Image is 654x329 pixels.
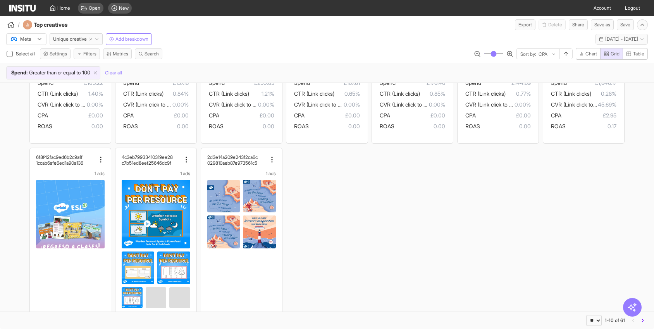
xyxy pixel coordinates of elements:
[539,19,566,30] span: You cannot delete a preset report.
[591,89,616,98] span: 0.28%
[123,123,138,129] span: ROAS
[29,69,81,77] span: Greater than or equal to
[569,19,588,30] button: Share
[123,101,191,108] span: CVR (Link click to purchase)
[209,101,277,108] span: CVR (Link click to purchase)
[106,33,152,45] button: Add breakdown
[551,90,591,97] span: CTR (Link clicks)
[520,51,536,57] span: Sort by:
[9,5,36,12] img: Logo
[50,33,103,45] button: Unique creative
[465,79,481,86] span: Spend
[551,101,619,108] span: CVR (Link click to purchase)
[585,51,597,57] span: Chart
[605,317,625,324] div: 1-10 of 61
[605,36,638,42] span: [DATE] - [DATE]
[465,101,533,108] span: CVR (Link click to purchase)
[380,112,390,119] span: CPA
[122,160,171,166] h2: c7b51ed8eef25646dc9f
[74,48,100,59] button: Filters
[219,111,274,120] span: £0.00
[18,21,20,29] span: /
[294,79,310,86] span: Spend
[480,122,531,131] span: 0.00
[36,154,83,160] h2: 6f8f42fac9ed6b2c9a1f
[623,48,648,60] button: Table
[38,90,78,97] span: CTR (Link clicks)
[122,171,190,177] div: 1 ads
[380,79,396,86] span: Spend
[394,122,445,131] span: 0.00
[344,100,360,109] span: 0.00%
[209,90,249,97] span: CTR (Link clicks)
[209,112,219,119] span: CPA
[36,154,95,166] div: 6f8f42fac9ed6b2c9a1f1ccab6afe6ed1a90a136
[38,101,105,108] span: CVR (Link click to purchase)
[209,79,225,86] span: Spend
[78,89,103,98] span: 1.40%
[57,5,70,11] span: Home
[515,19,535,30] button: Export
[119,5,129,11] span: New
[294,90,334,97] span: CTR (Link clicks)
[34,21,88,29] h4: Top creatives
[390,111,445,120] span: £0.00
[103,48,132,59] button: Metrics
[380,101,447,108] span: CVR (Link click to purchase)
[207,154,267,166] div: 2d3e14a209e243f2ca6c029810aeb87e973561c5
[566,122,616,131] span: 0.17
[258,100,274,109] span: 0.00%
[576,48,601,60] button: Chart
[207,171,276,177] div: 1 ads
[123,112,134,119] span: CPA
[595,34,648,45] button: [DATE] - [DATE]
[53,311,103,320] span: £235.98
[87,100,103,109] span: 0.00%
[305,111,360,120] span: £0.00
[310,78,360,88] span: £167.81
[539,19,566,30] button: Delete
[135,48,162,59] button: Search
[38,79,53,86] span: Spend
[6,20,20,29] button: /
[89,5,100,11] span: Open
[53,36,87,42] span: Unique creative
[294,123,309,129] span: ROAS
[163,89,189,98] span: 0.84%
[294,112,305,119] span: CPA
[122,154,181,166] div: 4c3eb79933410319ee28c7b51ed8eef25646dc9f
[145,51,159,57] span: Search
[380,90,420,97] span: CTR (Link clicks)
[380,123,394,129] span: ROAS
[11,69,28,77] span: Spend :
[23,20,88,29] div: Top creatives
[551,123,566,129] span: ROAS
[105,66,122,79] button: Clear all
[515,100,531,109] span: 0.00%
[82,69,90,77] span: 100
[123,90,163,97] span: CTR (Link clicks)
[139,78,189,88] span: £137.18
[551,112,561,119] span: CPA
[309,122,360,131] span: 0.00
[465,90,506,97] span: CTR (Link clicks)
[53,78,103,88] span: £103.22
[600,48,623,60] button: Grid
[139,311,189,320] span: £435.54
[225,311,274,320] span: £112.13
[207,160,257,166] h2: 029810aeb87e973561c5
[36,160,83,166] h2: 1ccab6afe6ed1a90a136
[506,89,531,98] span: 0.77%
[225,78,274,88] span: £250.83
[207,154,258,160] h2: 2d3e14a209e243f2ca6c
[334,89,360,98] span: 0.65%
[420,89,445,98] span: 0.85%
[561,111,616,120] span: £2.95
[551,79,567,86] span: Spend
[481,78,531,88] span: £144.69
[633,51,644,57] span: Table
[123,79,139,86] span: Spend
[40,48,71,59] button: Settings
[115,36,148,42] span: Add breakdown
[16,51,36,57] span: Select all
